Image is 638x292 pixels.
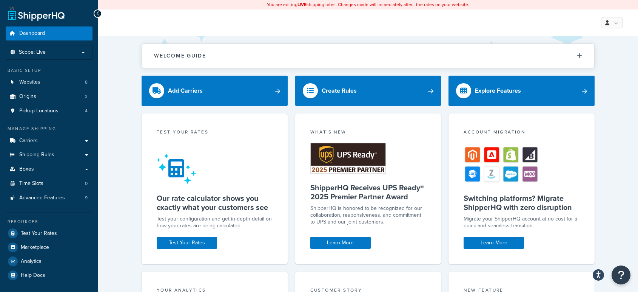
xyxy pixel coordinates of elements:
a: Origins3 [6,90,92,104]
p: ShipperHQ is honored to be recognized for our collaboration, responsiveness, and commitment to UP... [310,205,426,225]
span: Test Your Rates [21,230,57,237]
a: Shipping Rules [6,148,92,162]
div: Resources [6,219,92,225]
li: Pickup Locations [6,104,92,118]
a: Advanced Features9 [6,191,92,205]
a: Time Slots0 [6,177,92,191]
a: Websites8 [6,75,92,89]
h5: Switching platforms? Migrate ShipperHQ with zero disruption [464,194,579,212]
a: Learn More [464,237,524,249]
button: Open Resource Center [612,266,630,284]
div: Manage Shipping [6,126,92,132]
div: What's New [310,129,426,137]
span: Boxes [19,166,34,172]
a: Pickup Locations4 [6,104,92,118]
li: Time Slots [6,177,92,191]
a: Boxes [6,162,92,176]
li: Websites [6,75,92,89]
h5: Our rate calculator shows you exactly what your customers see [157,194,273,212]
div: Basic Setup [6,67,92,74]
li: Origins [6,90,92,104]
span: 9 [85,195,88,201]
h5: ShipperHQ Receives UPS Ready® 2025 Premier Partner Award [310,183,426,201]
h2: Welcome Guide [154,53,206,59]
span: Analytics [21,258,42,265]
span: 3 [85,93,88,100]
a: Help Docs [6,269,92,282]
span: Marketplace [21,244,49,251]
span: 0 [85,180,88,187]
div: Create Rules [322,85,357,96]
span: Scope: Live [19,49,46,56]
span: Carriers [19,138,38,144]
span: Advanced Features [19,195,65,201]
div: Migrate your ShipperHQ account at no cost for a quick and seamless transition. [464,216,579,229]
span: Dashboard [19,30,45,37]
b: LIVE [297,1,307,8]
span: Pickup Locations [19,108,59,114]
span: Websites [19,79,40,85]
a: Explore Features [448,76,595,106]
div: Explore Features [475,85,521,96]
a: Dashboard [6,26,92,40]
span: 8 [85,79,88,85]
div: Test your rates [157,129,273,137]
span: Help Docs [21,272,45,279]
li: Advanced Features [6,191,92,205]
a: Carriers [6,134,92,148]
div: Account Migration [464,129,579,137]
div: Test your configuration and get in-depth detail on how your rates are being calculated. [157,216,273,229]
a: Create Rules [295,76,441,106]
a: Add Carriers [142,76,288,106]
a: Test Your Rates [6,227,92,240]
button: Welcome Guide [142,44,594,68]
div: Add Carriers [168,85,203,96]
a: Marketplace [6,241,92,254]
span: 4 [85,108,88,114]
a: Test Your Rates [157,237,217,249]
a: Learn More [310,237,371,249]
span: Origins [19,93,36,100]
span: Time Slots [19,180,43,187]
span: Shipping Rules [19,152,54,158]
a: Analytics [6,255,92,268]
